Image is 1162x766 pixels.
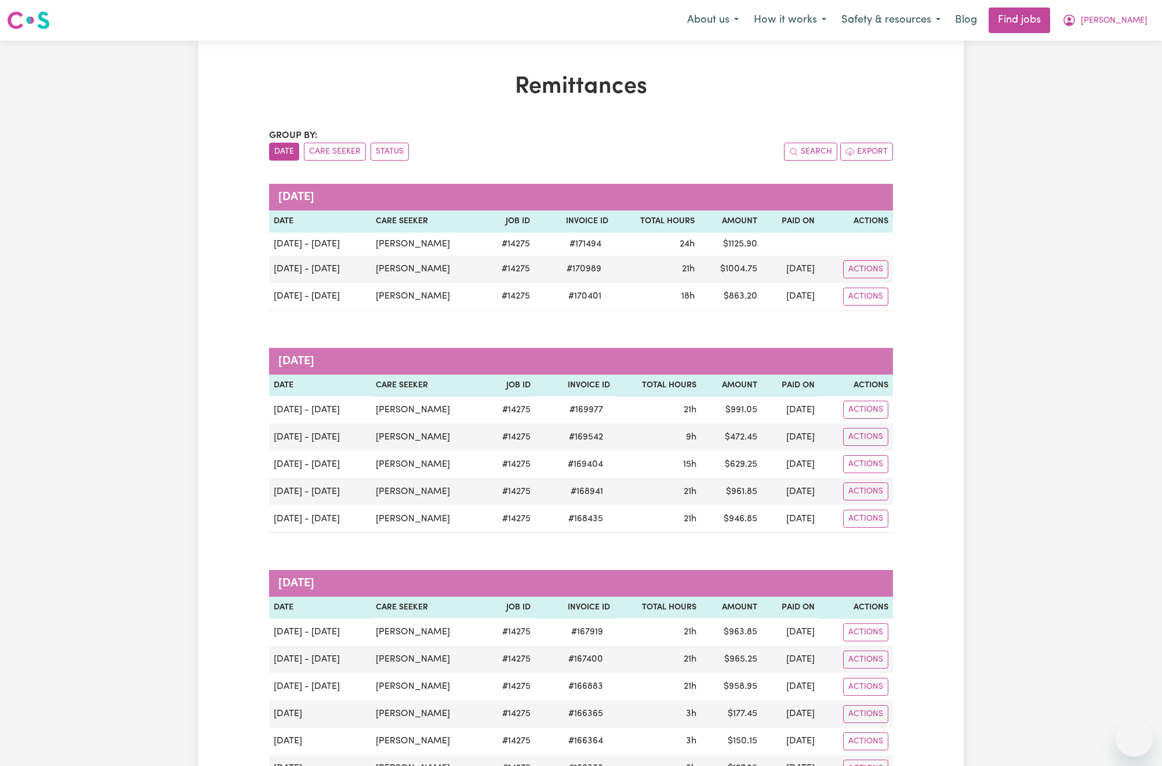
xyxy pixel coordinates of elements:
[701,396,761,423] td: $ 991.05
[843,678,888,696] button: Actions
[762,700,819,728] td: [DATE]
[269,184,893,210] caption: [DATE]
[762,619,819,646] td: [DATE]
[564,485,610,499] span: # 168941
[843,428,888,446] button: Actions
[615,597,701,619] th: Total Hours
[269,505,371,533] td: [DATE] - [DATE]
[819,210,893,233] th: Actions
[843,705,888,723] button: Actions
[269,478,371,505] td: [DATE] - [DATE]
[784,143,837,161] button: Search
[762,505,819,533] td: [DATE]
[684,682,696,691] span: 21 hours
[699,210,762,233] th: Amount
[564,625,610,639] span: # 167919
[762,396,819,423] td: [DATE]
[843,732,888,750] button: Actions
[371,375,484,397] th: Care Seeker
[701,451,761,478] td: $ 629.25
[269,597,371,619] th: Date
[1081,14,1148,27] span: [PERSON_NAME]
[560,262,608,276] span: # 170989
[484,375,535,397] th: Job ID
[948,8,984,33] a: Blog
[762,728,819,755] td: [DATE]
[701,505,761,533] td: $ 946.85
[484,210,535,233] th: Job ID
[762,210,819,233] th: Paid On
[701,673,761,700] td: $ 958.95
[7,10,50,31] img: Careseekers logo
[562,403,610,417] span: # 169977
[701,423,761,451] td: $ 472.45
[843,651,888,669] button: Actions
[304,143,366,161] button: sort invoices by care seeker
[561,680,610,694] span: # 166883
[701,646,761,673] td: $ 965.25
[615,375,701,397] th: Total Hours
[562,430,610,444] span: # 169542
[1116,720,1153,757] iframe: Button to launch messaging window
[843,401,888,419] button: Actions
[561,707,610,721] span: # 166365
[762,451,819,478] td: [DATE]
[684,514,696,524] span: 21 hours
[371,256,484,283] td: [PERSON_NAME]
[680,8,746,32] button: About us
[535,375,615,397] th: Invoice ID
[561,734,610,748] span: # 166364
[701,728,761,755] td: $ 150.15
[371,505,484,533] td: [PERSON_NAME]
[989,8,1050,33] a: Find jobs
[484,233,535,256] td: # 14275
[371,728,484,755] td: [PERSON_NAME]
[371,396,484,423] td: [PERSON_NAME]
[269,700,371,728] td: [DATE]
[843,260,888,278] button: Actions
[484,283,535,311] td: # 14275
[371,143,409,161] button: sort invoices by paid status
[843,510,888,528] button: Actions
[484,646,535,673] td: # 14275
[371,478,484,505] td: [PERSON_NAME]
[7,7,50,34] a: Careseekers logo
[762,423,819,451] td: [DATE]
[843,482,888,500] button: Actions
[701,375,761,397] th: Amount
[561,458,610,471] span: # 169404
[684,487,696,496] span: 21 hours
[484,396,535,423] td: # 14275
[484,728,535,755] td: # 14275
[746,8,834,32] button: How it works
[269,570,893,597] caption: [DATE]
[269,73,893,101] h1: Remittances
[535,597,615,619] th: Invoice ID
[484,451,535,478] td: # 14275
[613,210,699,233] th: Total Hours
[762,283,819,311] td: [DATE]
[484,423,535,451] td: # 14275
[701,597,761,619] th: Amount
[680,239,695,249] span: 24 hours
[843,455,888,473] button: Actions
[269,646,371,673] td: [DATE] - [DATE]
[699,256,762,283] td: $ 1004.75
[561,289,608,303] span: # 170401
[269,451,371,478] td: [DATE] - [DATE]
[269,210,371,233] th: Date
[371,673,484,700] td: [PERSON_NAME]
[762,646,819,673] td: [DATE]
[701,478,761,505] td: $ 961.85
[701,619,761,646] td: $ 963.85
[834,8,948,32] button: Safety & resources
[371,210,484,233] th: Care Seeker
[371,597,484,619] th: Care Seeker
[269,423,371,451] td: [DATE] - [DATE]
[535,210,613,233] th: Invoice ID
[371,423,484,451] td: [PERSON_NAME]
[683,460,696,469] span: 15 hours
[484,700,535,728] td: # 14275
[371,700,484,728] td: [PERSON_NAME]
[684,405,696,415] span: 21 hours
